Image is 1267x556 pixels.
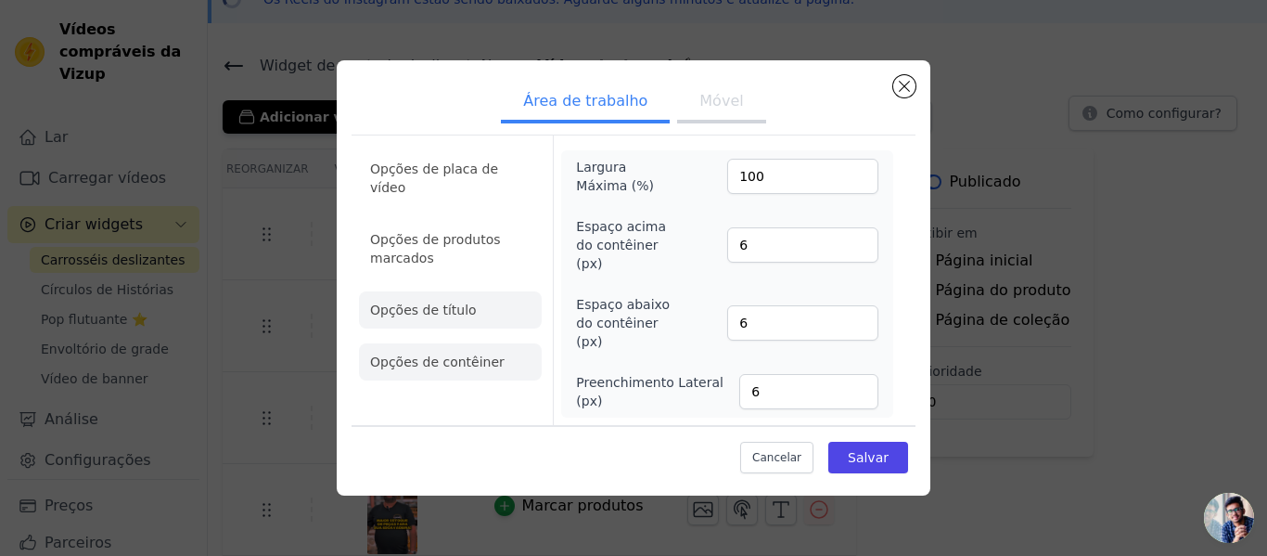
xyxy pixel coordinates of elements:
[752,451,801,464] font: Cancelar
[576,375,723,408] font: Preenchimento Lateral (px)
[893,75,915,97] button: Fechar modal
[370,355,505,369] font: Opções de contêiner
[370,232,501,265] font: Opções de produtos marcados
[699,92,743,110] font: Móvel
[523,92,647,110] font: Área de trabalho
[576,160,654,193] font: Largura Máxima (%)
[370,162,498,195] font: Opções de placa de vídeo
[576,297,670,349] font: Espaço abaixo do contêiner (px)
[1204,493,1254,543] a: Bate-papo aberto
[370,303,477,317] font: Opções de título
[576,219,666,271] font: Espaço acima do contêiner (px)
[848,450,889,465] font: Salvar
